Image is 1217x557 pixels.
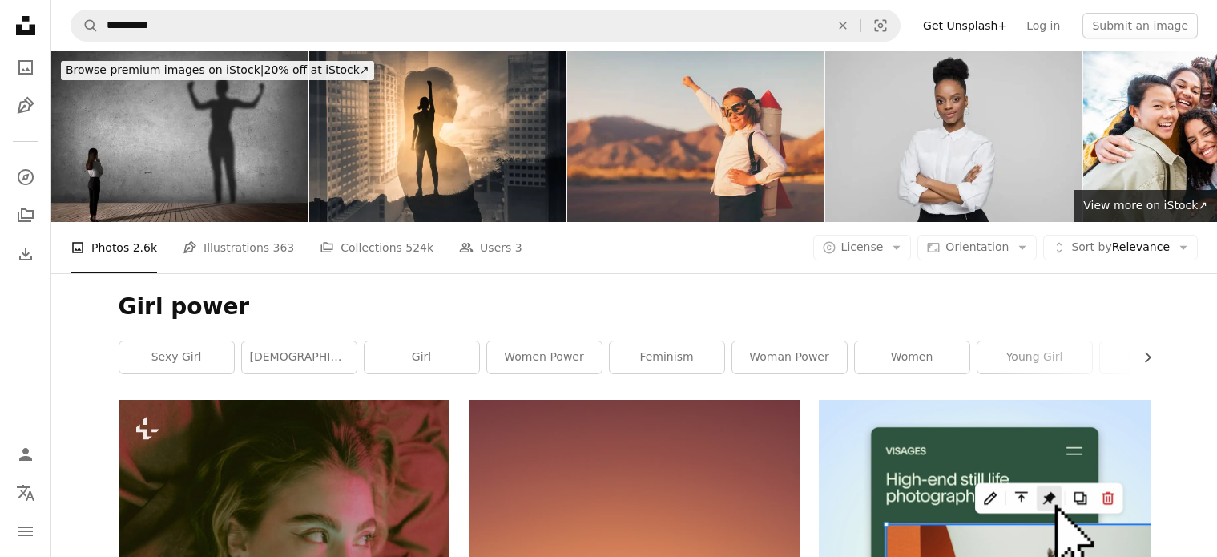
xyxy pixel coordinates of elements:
a: woman power [732,341,847,373]
a: Explore [10,161,42,193]
button: Visual search [861,10,900,41]
a: Get Unsplash+ [913,13,1017,38]
span: Browse premium images on iStock | [66,63,264,76]
a: Log in [1017,13,1070,38]
span: View more on iStock ↗ [1083,199,1207,212]
button: Clear [825,10,860,41]
a: young girl [977,341,1092,373]
span: 363 [273,239,295,256]
button: scroll list to the right [1133,341,1151,373]
a: feminism [610,341,724,373]
a: [DEMOGRAPHIC_DATA] [242,341,357,373]
a: girl [365,341,479,373]
a: View more on iStock↗ [1074,190,1217,222]
button: License [813,235,912,260]
a: Illustrations 363 [183,222,294,273]
button: Submit an image [1082,13,1198,38]
button: Sort byRelevance [1043,235,1198,260]
button: Search Unsplash [71,10,99,41]
a: Illustrations [10,90,42,122]
h1: Girl power [119,293,1151,321]
span: 3 [515,239,522,256]
a: women power [487,341,602,373]
a: Browse premium images on iStock|20% off at iStock↗ [51,51,384,90]
span: 20% off at iStock ↗ [66,63,369,76]
img: Portrait of friendly young businesswoman [825,51,1082,222]
span: Orientation [945,240,1009,253]
a: Photos [10,51,42,83]
button: Menu [10,515,42,547]
img: Young Business Girl with Rocket Pack [567,51,824,222]
span: 524k [405,239,433,256]
a: Collections [10,200,42,232]
button: Language [10,477,42,509]
a: sexy girl [119,341,234,373]
span: Relevance [1071,240,1170,256]
button: Orientation [917,235,1037,260]
span: License [841,240,884,253]
a: Collections 524k [320,222,433,273]
span: Sort by [1071,240,1111,253]
a: Users 3 [459,222,522,273]
img: Silhouette of super strong successful businesswoman. [309,51,566,222]
a: Log in / Sign up [10,438,42,470]
a: Download History [10,238,42,270]
a: women [855,341,969,373]
img: Businesswoman powerful of shadow [51,51,308,222]
form: Find visuals sitewide [71,10,901,42]
a: woman [1100,341,1215,373]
